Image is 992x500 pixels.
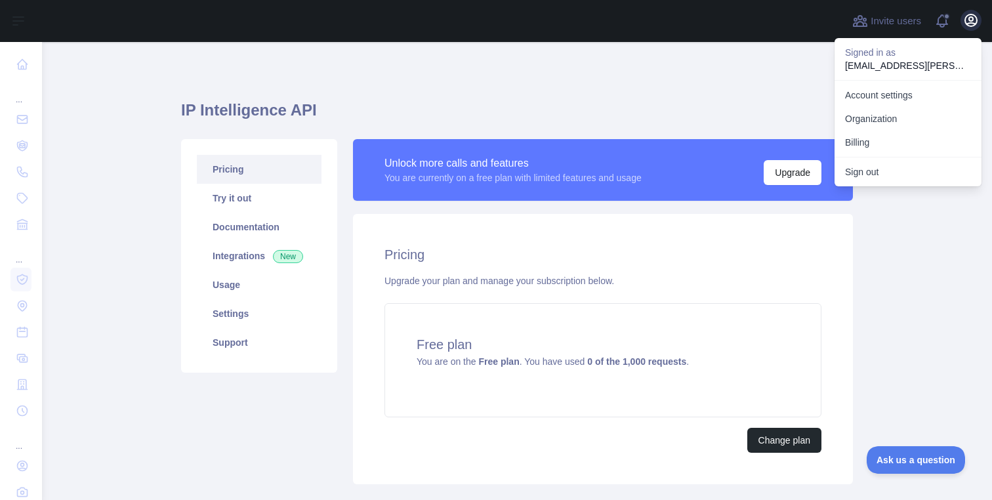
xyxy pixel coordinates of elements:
[417,356,689,367] span: You are on the . You have used .
[871,14,921,29] span: Invite users
[835,83,982,107] a: Account settings
[835,107,982,131] a: Organization
[10,239,31,265] div: ...
[197,270,321,299] a: Usage
[845,46,971,59] p: Signed in as
[10,425,31,451] div: ...
[273,250,303,263] span: New
[587,356,686,367] strong: 0 of the 1,000 requests
[850,10,924,31] button: Invite users
[197,155,321,184] a: Pricing
[867,446,966,474] iframe: Toggle Customer Support
[197,328,321,357] a: Support
[747,428,821,453] button: Change plan
[384,171,642,184] div: You are currently on a free plan with limited features and usage
[845,59,971,72] p: [EMAIL_ADDRESS][PERSON_NAME][DOMAIN_NAME]
[764,160,821,185] button: Upgrade
[835,131,982,154] button: Billing
[384,274,821,287] div: Upgrade your plan and manage your subscription below.
[181,100,853,131] h1: IP Intelligence API
[197,299,321,328] a: Settings
[384,156,642,171] div: Unlock more calls and features
[197,241,321,270] a: Integrations New
[197,213,321,241] a: Documentation
[384,245,821,264] h2: Pricing
[10,79,31,105] div: ...
[197,184,321,213] a: Try it out
[835,160,982,184] button: Sign out
[417,335,789,354] h4: Free plan
[478,356,519,367] strong: Free plan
